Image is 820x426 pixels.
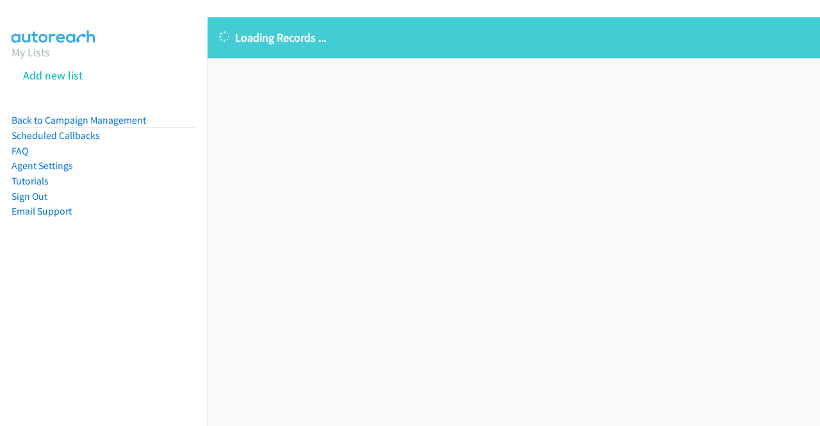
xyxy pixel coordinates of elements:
p: Loading Records ... [219,29,808,46]
a: Scheduled Callbacks [12,129,100,142]
a: FAQ [12,145,28,157]
a: My Lists [12,45,50,60]
a: Sign Out [12,190,47,202]
a: Agent Settings [12,160,73,172]
a: Email Support [12,205,72,217]
a: Tutorials [12,175,49,187]
a: Back to Campaign Management [12,114,146,126]
a: Add new list [23,68,83,83]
